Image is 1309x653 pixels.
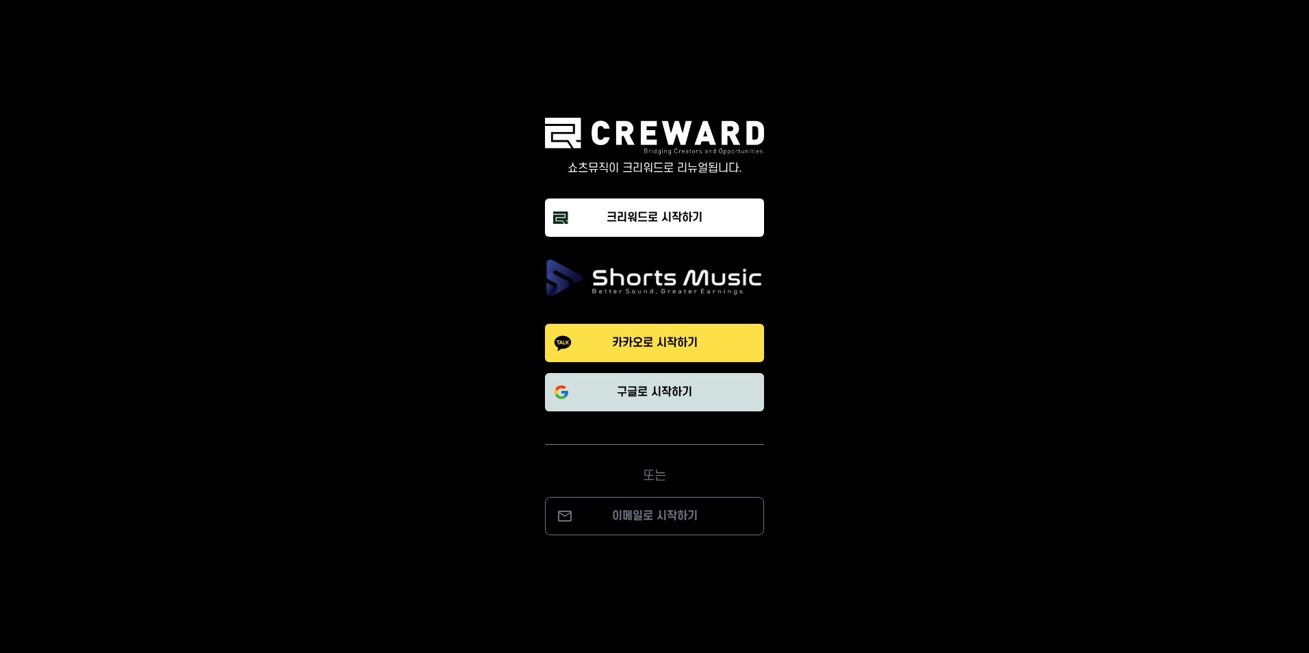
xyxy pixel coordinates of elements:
[607,209,702,226] div: 크리워드로 시작하기
[559,508,750,524] p: 이메일로 시작하기
[617,384,692,400] p: 구글로 시작하기
[612,335,698,351] p: 카카오로 시작하기
[545,259,764,297] img: ShortsMusic
[545,324,764,362] button: 카카오로 시작하기
[545,373,764,411] button: 구글로 시작하기
[545,497,764,535] button: 이메일로 시작하기
[545,199,764,237] button: 크리워드로 시작하기
[545,444,764,486] div: 또는
[545,160,764,177] p: 쇼츠뮤직이 크리워드로 리뉴얼됩니다.
[545,118,764,154] img: creward logo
